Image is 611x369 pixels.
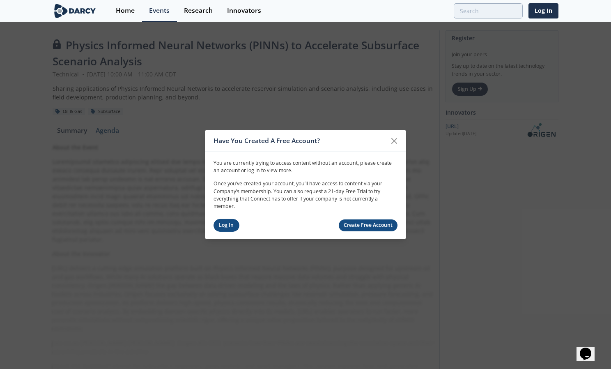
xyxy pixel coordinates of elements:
img: logo-wide.svg [53,4,97,18]
div: Events [149,7,170,14]
a: Log In [214,219,239,232]
div: Innovators [227,7,261,14]
iframe: chat widget [577,336,603,361]
p: You are currently trying to access content without an account, please create an account or log in... [214,159,397,174]
div: Have You Created A Free Account? [214,133,386,149]
p: Once you’ve created your account, you’ll have access to content via your Company’s membership. Yo... [214,180,397,210]
a: Create Free Account [339,219,398,231]
a: Log In [528,3,558,18]
div: Home [116,7,135,14]
input: Advanced Search [454,3,523,18]
div: Research [184,7,213,14]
